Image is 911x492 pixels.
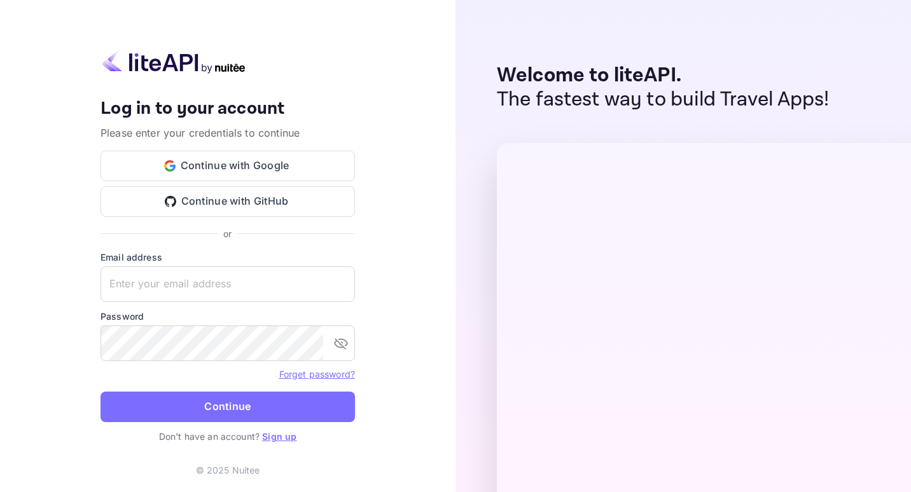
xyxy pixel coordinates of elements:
label: Password [101,310,355,323]
button: Continue [101,392,355,422]
a: Forget password? [279,367,355,380]
button: Continue with Google [101,151,355,181]
input: Enter your email address [101,266,355,302]
img: liteapi [101,49,247,74]
label: Email address [101,250,355,264]
h4: Log in to your account [101,98,355,120]
button: Continue with GitHub [101,186,355,217]
p: Please enter your credentials to continue [101,125,355,140]
p: or [223,227,232,240]
a: Sign up [262,431,296,442]
p: The fastest way to build Travel Apps! [497,88,830,112]
p: Don't have an account? [101,430,355,443]
p: Welcome to liteAPI. [497,64,830,88]
button: toggle password visibility [328,331,354,356]
a: Forget password? [279,369,355,379]
p: © 2025 Nuitee [196,463,260,477]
